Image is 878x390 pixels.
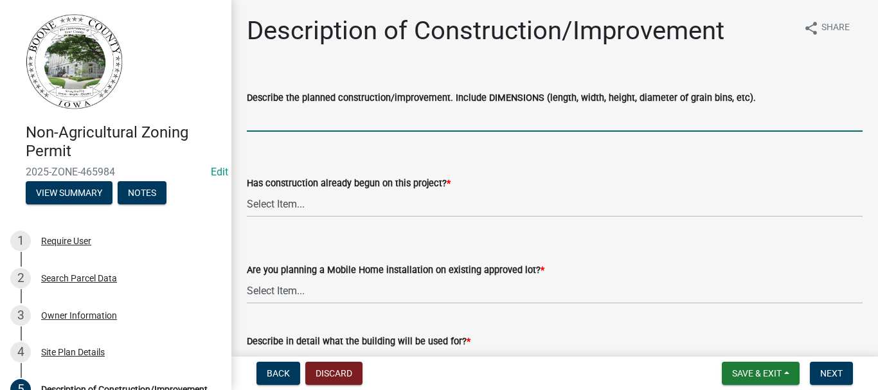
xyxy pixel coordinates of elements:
span: Next [820,368,843,378]
div: Owner Information [41,311,117,320]
button: shareShare [793,15,860,40]
i: share [803,21,819,36]
span: Share [821,21,850,36]
button: Save & Exit [722,362,800,385]
div: Search Parcel Data [41,274,117,283]
h4: Non-Agricultural Zoning Permit [26,123,221,161]
div: 3 [10,305,31,326]
span: 2025-ZONE-465984 [26,166,206,178]
img: Boone County, Iowa [26,13,123,110]
button: View Summary [26,181,112,204]
button: Back [256,362,300,385]
label: Are you planning a Mobile Home installation on existing approved lot? [247,266,544,275]
h1: Description of Construction/Improvement [247,15,724,46]
label: Has construction already begun on this project? [247,179,451,188]
div: 2 [10,268,31,288]
label: Describe in detail what the building will be used for? [247,337,470,346]
div: 4 [10,342,31,362]
label: Describe the planned construction/improvement. Include DIMENSIONS (length, width, height, diamete... [247,94,756,103]
button: Discard [305,362,363,385]
div: Site Plan Details [41,348,105,357]
div: 1 [10,231,31,251]
wm-modal-confirm: Summary [26,188,112,199]
div: Require User [41,236,91,245]
button: Notes [118,181,166,204]
span: Save & Exit [732,368,782,378]
a: Edit [211,166,228,178]
button: Next [810,362,853,385]
wm-modal-confirm: Edit Application Number [211,166,228,178]
span: Back [267,368,290,378]
wm-modal-confirm: Notes [118,188,166,199]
